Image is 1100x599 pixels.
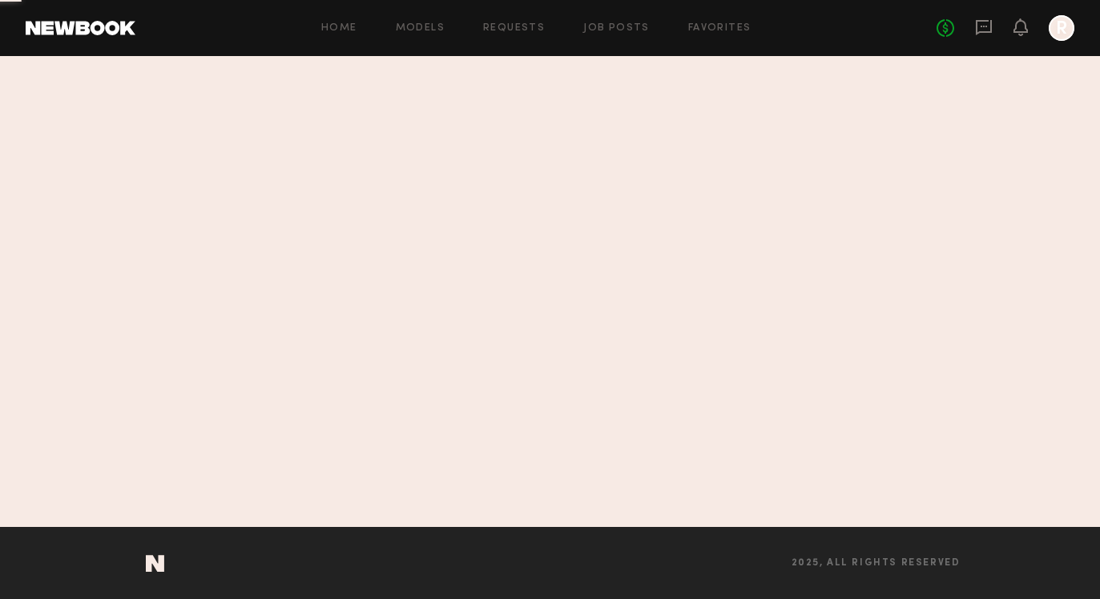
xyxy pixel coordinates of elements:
a: Job Posts [583,23,650,34]
a: Favorites [688,23,751,34]
a: Home [321,23,357,34]
a: R [1049,15,1074,41]
span: 2025, all rights reserved [792,558,961,569]
a: Models [396,23,445,34]
a: Requests [483,23,545,34]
